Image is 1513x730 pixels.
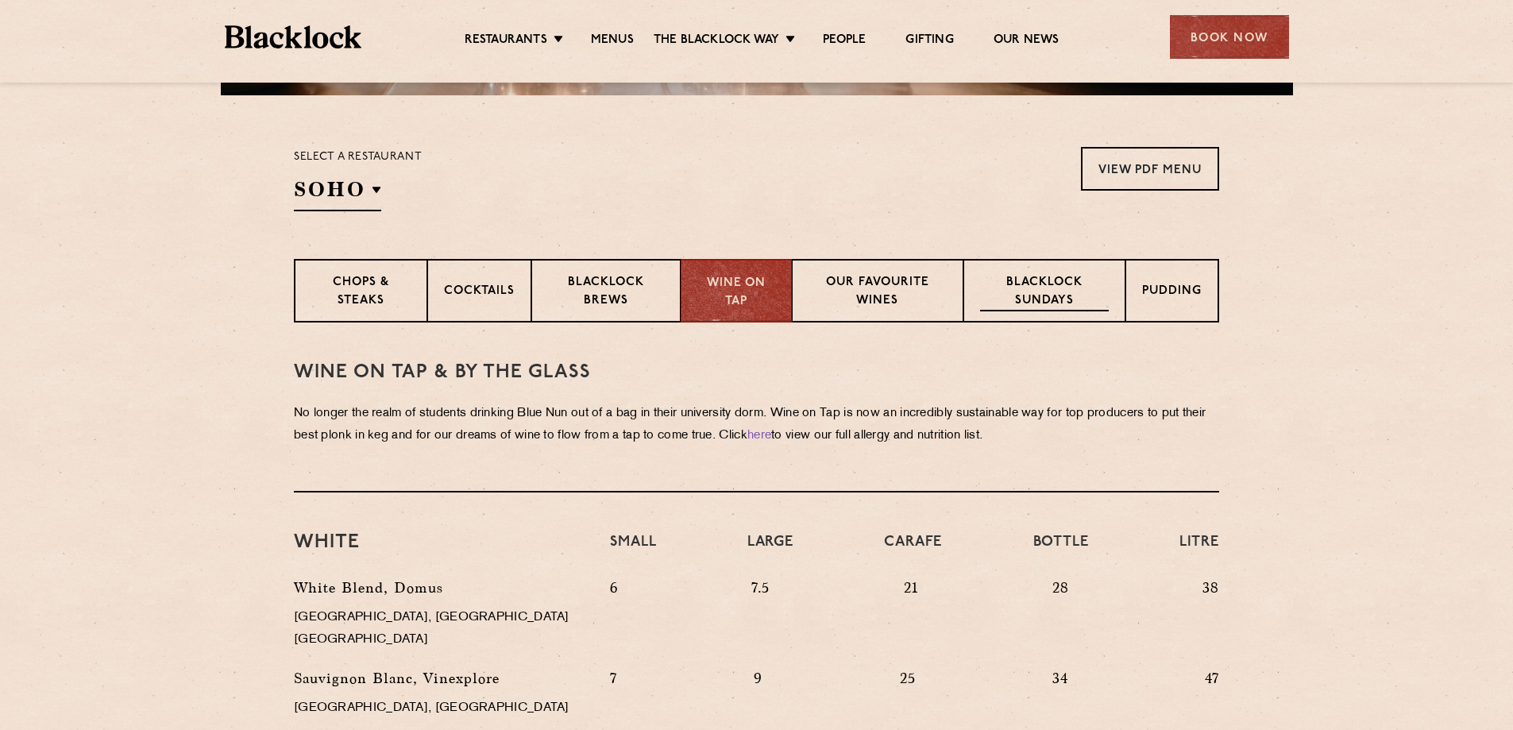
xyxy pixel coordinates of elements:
[444,283,515,303] p: Cocktails
[610,577,618,659] p: 6
[1142,283,1202,303] p: Pudding
[751,577,770,659] p: 7.5
[904,577,919,659] p: 21
[225,25,362,48] img: BL_Textured_Logo-footer-cropped.svg
[994,33,1059,50] a: Our News
[980,274,1109,311] p: Blacklock Sundays
[905,33,953,50] a: Gifting
[294,577,586,599] p: White Blend, Domus
[294,607,586,651] p: [GEOGRAPHIC_DATA], [GEOGRAPHIC_DATA] [GEOGRAPHIC_DATA]
[1052,667,1068,728] p: 34
[1052,577,1069,659] p: 28
[1179,532,1219,569] h4: Litre
[294,147,422,168] p: Select a restaurant
[294,667,586,689] p: Sauvignon Blanc, Vinexplore
[294,362,1219,383] h3: WINE on tap & by the glass
[754,667,762,728] p: 9
[294,176,381,211] h2: SOHO
[294,403,1219,447] p: No longer the realm of students drinking Blue Nun out of a bag in their university dorm. Wine on ...
[548,274,664,311] p: Blacklock Brews
[465,33,547,50] a: Restaurants
[610,667,617,728] p: 7
[1202,577,1219,659] p: 38
[884,532,942,569] h4: Carafe
[900,667,916,728] p: 25
[654,33,779,50] a: The Blacklock Way
[294,697,586,720] p: [GEOGRAPHIC_DATA], [GEOGRAPHIC_DATA]
[747,532,793,569] h4: Large
[591,33,634,50] a: Menus
[1205,667,1219,728] p: 47
[1170,15,1289,59] div: Book Now
[294,532,586,553] h3: White
[747,430,771,442] a: here
[697,275,775,311] p: Wine on Tap
[1033,532,1089,569] h4: Bottle
[1081,147,1219,191] a: View PDF Menu
[610,532,656,569] h4: Small
[823,33,866,50] a: People
[809,274,946,311] p: Our favourite wines
[311,274,411,311] p: Chops & Steaks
